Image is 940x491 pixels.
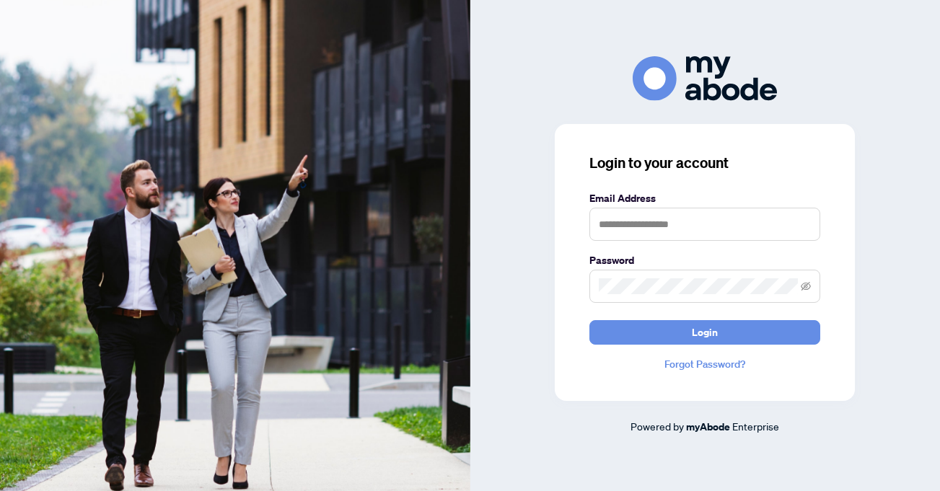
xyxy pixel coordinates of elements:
a: myAbode [686,419,730,435]
label: Email Address [589,190,820,206]
span: Login [692,321,718,344]
span: Enterprise [732,420,779,433]
img: ma-logo [633,56,777,100]
button: Login [589,320,820,345]
label: Password [589,252,820,268]
h3: Login to your account [589,153,820,173]
span: Powered by [631,420,684,433]
a: Forgot Password? [589,356,820,372]
span: eye-invisible [801,281,811,291]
